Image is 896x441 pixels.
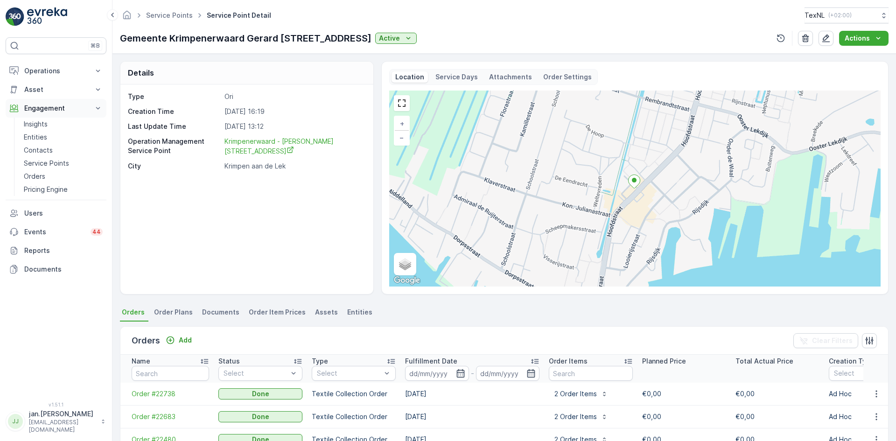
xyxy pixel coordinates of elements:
[202,308,239,317] span: Documents
[24,265,103,274] p: Documents
[6,241,106,260] a: Reports
[132,389,209,399] a: Order #22738
[24,146,53,155] p: Contacts
[312,412,396,421] p: Textile Collection Order
[122,308,145,317] span: Orders
[476,366,540,381] input: dd/mm/yyyy
[24,104,88,113] p: Engagement
[805,7,889,23] button: TexNL(+02:00)
[317,369,381,378] p: Select
[218,357,240,366] p: Status
[24,227,85,237] p: Events
[122,14,132,21] a: Homepage
[20,144,106,157] a: Contacts
[29,409,96,419] p: jan.[PERSON_NAME]
[549,386,614,401] button: 2 Order Items
[395,131,409,145] a: Zoom Out
[218,388,302,399] button: Done
[549,366,633,381] input: Search
[392,274,422,287] img: Google
[132,366,209,381] input: Search
[395,254,415,274] a: Layers
[793,333,858,348] button: Clear Filters
[6,402,106,407] span: v 1.51.1
[128,161,221,171] p: City
[312,389,396,399] p: Textile Collection Order
[20,118,106,131] a: Insights
[395,72,424,82] p: Location
[400,119,404,127] span: +
[146,11,193,19] a: Service Points
[132,412,209,421] a: Order #22683
[6,409,106,434] button: JJjan.[PERSON_NAME][EMAIL_ADDRESS][DOMAIN_NAME]
[399,133,404,141] span: −
[6,80,106,99] button: Asset
[395,117,409,131] a: Zoom In
[205,11,273,20] span: Service Point Detail
[20,157,106,170] a: Service Points
[642,357,686,366] p: Planned Price
[24,209,103,218] p: Users
[829,357,875,366] p: Creation Type
[6,260,106,279] a: Documents
[312,357,328,366] p: Type
[812,336,853,345] p: Clear Filters
[6,62,106,80] button: Operations
[489,72,532,82] p: Attachments
[392,274,422,287] a: Open this area in Google Maps (opens a new window)
[405,366,469,381] input: dd/mm/yyyy
[400,383,544,406] td: [DATE]
[128,107,221,116] p: Creation Time
[91,42,100,49] p: ⌘B
[6,223,106,241] a: Events44
[735,413,755,420] span: €0,00
[24,159,69,168] p: Service Points
[549,409,614,424] button: 2 Order Items
[24,172,45,181] p: Orders
[735,357,793,366] p: Total Actual Price
[395,96,409,110] a: View Fullscreen
[224,92,364,101] p: Ori
[252,412,269,421] p: Done
[24,85,88,94] p: Asset
[828,12,852,19] p: ( +02:00 )
[128,122,221,131] p: Last Update Time
[224,122,364,131] p: [DATE] 13:12
[642,390,661,398] span: €0,00
[27,7,67,26] img: logo_light-DOdMpM7g.png
[162,335,196,346] button: Add
[400,406,544,428] td: [DATE]
[128,67,154,78] p: Details
[20,183,106,196] a: Pricing Engine
[224,369,288,378] p: Select
[839,31,889,46] button: Actions
[252,389,269,399] p: Done
[224,107,364,116] p: [DATE] 16:19
[735,390,755,398] span: €0,00
[24,66,88,76] p: Operations
[379,34,400,43] p: Active
[179,336,192,345] p: Add
[128,92,221,101] p: Type
[405,357,457,366] p: Fulfillment Date
[120,31,371,45] p: Gemeente Krimpenerwaard Gerard [STREET_ADDRESS]
[554,412,597,421] p: 2 Order Items
[549,357,588,366] p: Order Items
[249,308,306,317] span: Order Item Prices
[154,308,193,317] span: Order Plans
[845,34,870,43] p: Actions
[315,308,338,317] span: Assets
[24,185,68,194] p: Pricing Engine
[218,411,302,422] button: Done
[6,7,24,26] img: logo
[24,246,103,255] p: Reports
[92,228,101,236] p: 44
[224,137,334,155] span: Krimpenerwaard - [PERSON_NAME][STREET_ADDRESS]
[20,131,106,144] a: Entities
[347,308,372,317] span: Entities
[20,170,106,183] a: Orders
[132,334,160,347] p: Orders
[554,389,597,399] p: 2 Order Items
